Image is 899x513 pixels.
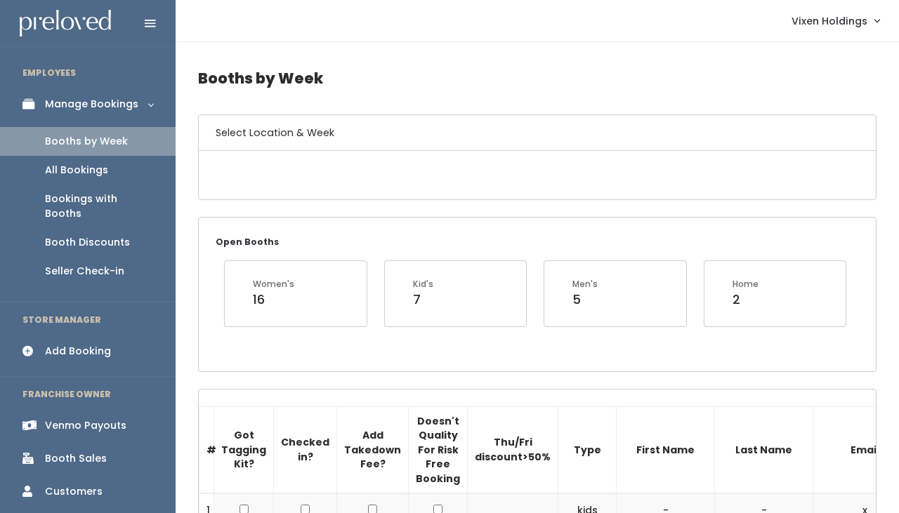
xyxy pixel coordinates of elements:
[45,484,103,499] div: Customers
[572,291,598,309] div: 5
[199,406,214,493] th: #
[337,406,409,493] th: Add Takedown Fee?
[198,59,877,98] h4: Booths by Week
[572,278,598,291] div: Men's
[274,406,337,493] th: Checked in?
[253,278,294,291] div: Women's
[409,406,468,493] th: Doesn't Quality For Risk Free Booking
[413,278,433,291] div: Kid's
[45,418,126,433] div: Venmo Payouts
[216,236,279,248] small: Open Booths
[777,6,893,36] a: Vixen Holdings
[617,406,715,493] th: First Name
[733,278,759,291] div: Home
[214,406,274,493] th: Got Tagging Kit?
[20,10,111,37] img: preloved logo
[792,13,867,29] span: Vixen Holdings
[199,115,876,151] h6: Select Location & Week
[558,406,617,493] th: Type
[45,344,111,359] div: Add Booking
[45,97,138,112] div: Manage Bookings
[45,235,130,250] div: Booth Discounts
[715,406,813,493] th: Last Name
[733,291,759,309] div: 2
[45,264,124,279] div: Seller Check-in
[45,192,153,221] div: Bookings with Booths
[468,406,558,493] th: Thu/Fri discount>50%
[413,291,433,309] div: 7
[45,134,128,149] div: Booths by Week
[45,451,107,466] div: Booth Sales
[45,163,108,178] div: All Bookings
[253,291,294,309] div: 16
